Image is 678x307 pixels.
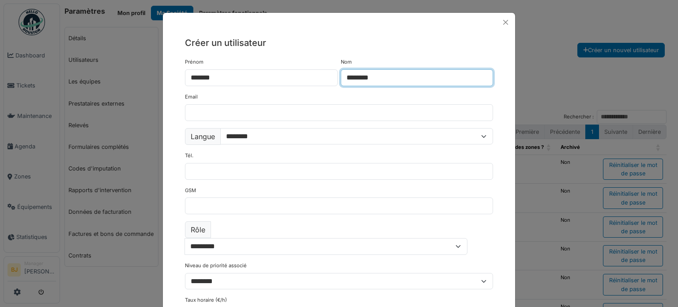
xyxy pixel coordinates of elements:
label: Tél. [185,152,193,159]
label: Email [185,93,198,101]
label: GSM [185,187,196,194]
label: Niveau de priorité associé [185,262,247,269]
label: Prénom [185,58,203,66]
h5: Créer un utilisateur [185,36,493,49]
label: Nom [341,58,352,66]
label: Rôle [185,221,211,238]
button: Close [500,16,512,28]
label: Taux horaire (€/h) [185,296,227,304]
label: Langue [185,128,221,145]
